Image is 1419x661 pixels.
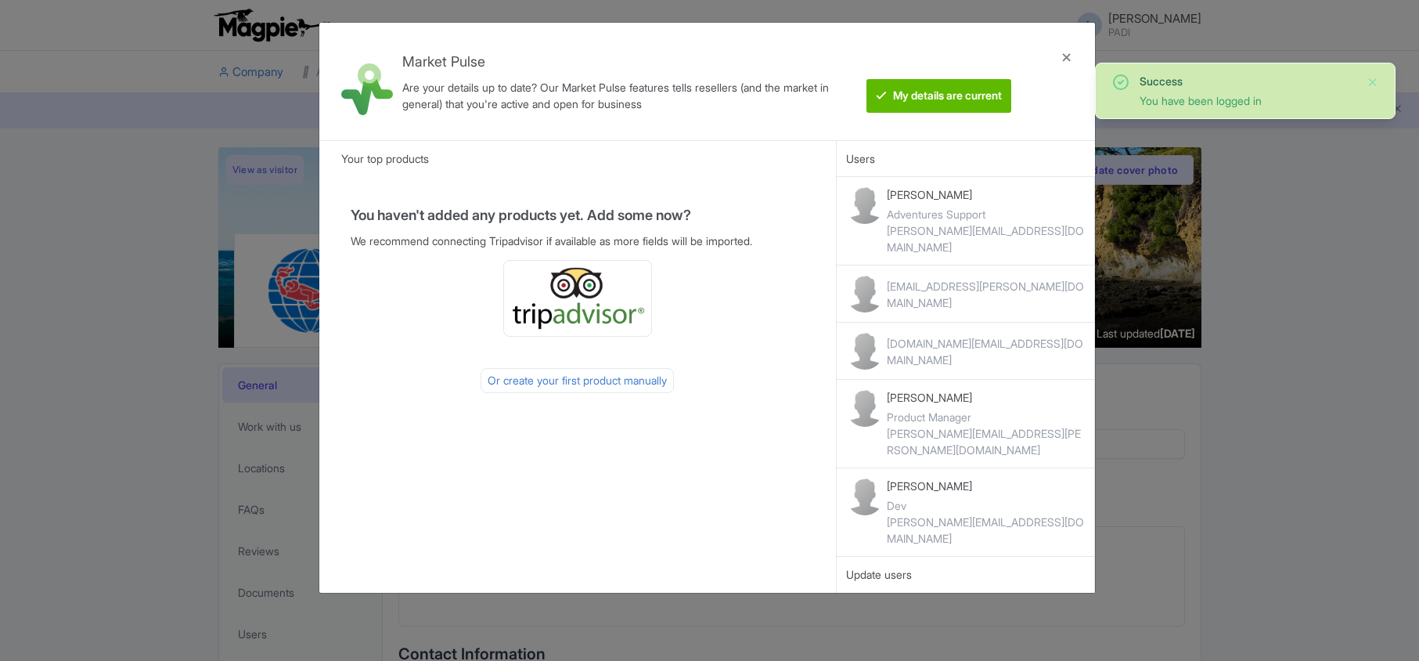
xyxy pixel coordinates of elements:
img: market_pulse-1-0a5220b3d29e4a0de46fb7534bebe030.svg [341,63,393,115]
img: contact-b11cc6e953956a0c50a2f97983291f06.png [846,332,884,370]
btn: My details are current [866,79,1011,113]
div: Product Manager [887,409,1086,425]
img: contact-b11cc6e953956a0c50a2f97983291f06.png [846,478,884,515]
h4: You haven't added any products yet. Add some now? [351,208,805,223]
img: contact-b11cc6e953956a0c50a2f97983291f06.png [846,389,884,427]
div: Success [1140,73,1354,89]
img: contact-b11cc6e953956a0c50a2f97983291f06.png [846,186,884,224]
p: We recommend connecting Tripadvisor if available as more fields will be imported. [351,233,805,249]
div: Your top products [319,140,836,176]
div: [PERSON_NAME][EMAIL_ADDRESS][PERSON_NAME][DOMAIN_NAME] [887,425,1086,458]
img: contact-b11cc6e953956a0c50a2f97983291f06.png [846,275,884,312]
div: [PERSON_NAME][EMAIL_ADDRESS][DOMAIN_NAME] [887,514,1086,547]
div: [PERSON_NAME][EMAIL_ADDRESS][DOMAIN_NAME] [887,222,1086,255]
div: Update users [846,566,1086,583]
p: [PERSON_NAME] [887,186,1086,203]
div: Are your details up to date? Our Market Pulse features tells resellers (and the market in general... [402,79,830,112]
div: Or create your first product manually [481,368,674,393]
div: You have been logged in [1140,92,1354,109]
h4: Market Pulse [402,54,830,70]
div: Dev [887,497,1086,514]
div: [DOMAIN_NAME][EMAIL_ADDRESS][DOMAIN_NAME] [887,335,1086,368]
button: Close [1367,73,1379,92]
img: ta_logo-885a1c64328048f2535e39284ba9d771.png [510,267,645,330]
div: [EMAIL_ADDRESS][PERSON_NAME][DOMAIN_NAME] [887,278,1086,311]
div: Users [837,140,1096,176]
p: [PERSON_NAME] [887,478,1086,494]
p: [PERSON_NAME] [887,389,1086,406]
div: Adventures Support [887,206,1086,222]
